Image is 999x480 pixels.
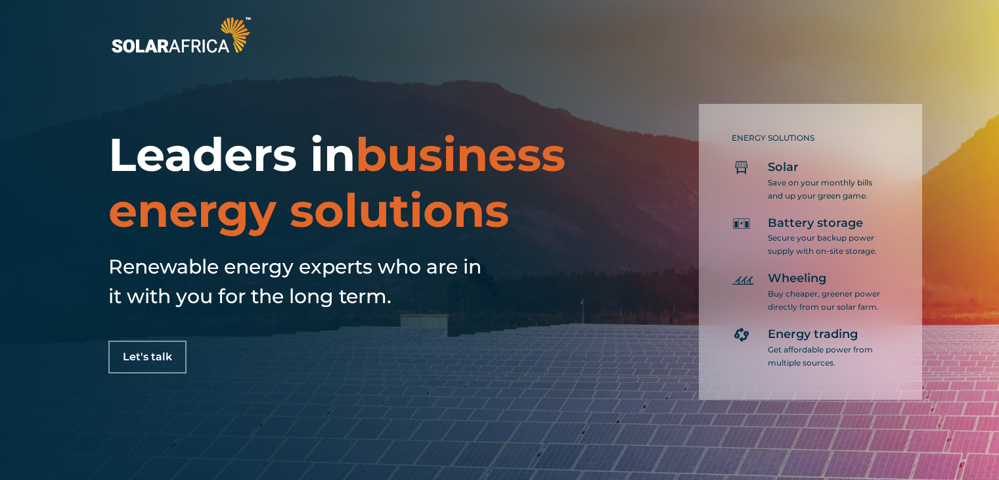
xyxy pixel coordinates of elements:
span: Energy trading [768,327,858,343]
span: Solar [768,160,799,176]
h5: Renewable energy experts who are in it with you for the long term. [108,252,489,311]
span: Wheeling [768,271,826,287]
a: Let's talk [108,341,187,373]
span: business energy solutions [108,126,566,239]
span: Battery storage [768,216,863,231]
p: Buy cheaper, greener power directly from our solar farm. [768,287,883,314]
h5: ENERGY SOLUTIONS [732,133,883,143]
p: Secure your backup power supply with on-site storage. [768,231,883,258]
h1: Leaders in [108,127,585,239]
p: Get affordable power from multiple sources. [768,343,883,370]
p: Save on your monthly bills and up your green game. [768,176,883,203]
span: Let's talk [123,352,172,362]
